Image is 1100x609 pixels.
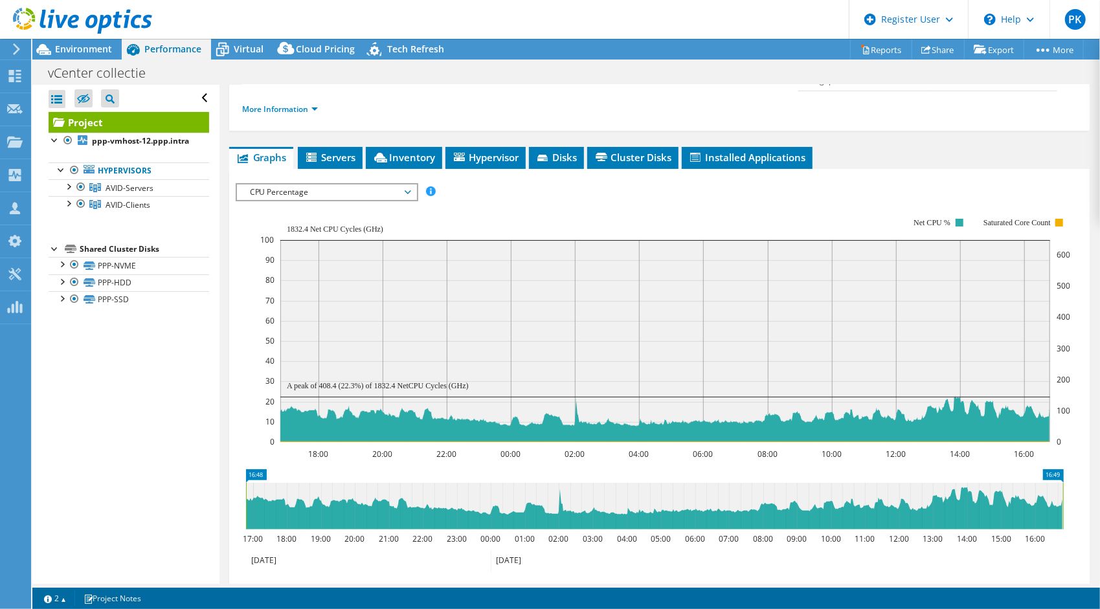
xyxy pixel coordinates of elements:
span: CPU Percentage [243,184,410,200]
text: 50 [265,335,275,346]
text: 22:00 [412,533,432,544]
text: 90 [265,254,275,265]
text: 11:00 [855,533,875,544]
text: 02:00 [548,533,568,544]
span: AVID-Clients [106,199,150,210]
text: 30 [265,375,275,386]
svg: \n [984,14,996,25]
text: 0 [270,436,275,447]
span: Servers [304,151,356,164]
text: 400 [1057,311,1070,322]
text: 18:00 [308,448,328,460]
a: Export [964,39,1024,60]
text: 17:00 [243,533,263,544]
text: 06:00 [685,533,705,544]
span: Virtual [234,43,264,55]
span: Cloud Pricing [296,43,355,55]
span: Environment [55,43,112,55]
text: 60 [265,315,275,326]
a: AVID-Servers [49,179,209,196]
a: More Information [242,104,318,115]
a: 2 [35,590,75,606]
text: 10 [265,416,275,427]
a: Project Notes [74,590,150,606]
div: Shared Cluster Disks [80,241,209,257]
a: Reports [850,39,912,60]
text: 0 [1057,436,1061,447]
text: 13:00 [923,533,943,544]
text: Net CPU % [914,218,950,227]
text: 00:00 [500,448,521,460]
span: Tech Refresh [387,43,444,55]
span: Cluster Disks [594,151,672,164]
text: 500 [1057,280,1070,291]
text: 100 [1057,405,1070,416]
a: Hypervisors [49,162,209,179]
span: Graphs [236,151,287,164]
text: 200 [1057,374,1070,385]
b: ppp-vmhost-12.ppp.intra [92,135,189,146]
text: 70 [265,295,275,306]
a: Project [49,112,209,133]
span: Performance [144,43,201,55]
text: 100 [260,234,274,245]
span: AVID-Servers [106,183,153,194]
text: 300 [1057,343,1070,354]
text: 22:00 [436,448,456,460]
a: PPP-HDD [49,274,209,291]
text: 15:00 [991,533,1011,544]
text: 08:00 [753,533,773,544]
text: 16:00 [1025,533,1045,544]
text: 02:00 [565,448,585,460]
a: PPP-NVME [49,257,209,274]
text: 10:00 [821,533,841,544]
text: 23:00 [447,533,467,544]
text: 19:00 [311,533,331,544]
span: Inventory [372,151,436,164]
text: 80 [265,274,275,285]
text: 18:00 [276,533,297,544]
a: ppp-vmhost-12.ppp.intra [49,133,209,149]
h1: vCenter collectie [42,66,166,80]
span: PK [1065,9,1086,30]
text: 04:00 [629,448,649,460]
text: 600 [1057,249,1070,260]
text: 00:00 [480,533,500,544]
text: 01:00 [515,533,535,544]
text: 14:00 [957,533,977,544]
text: 08:00 [758,448,778,460]
text: Saturated Core Count [983,218,1051,227]
a: PPP-SSD [49,291,209,308]
text: 14:00 [950,448,970,460]
text: 10:00 [822,448,842,460]
text: 21:00 [379,533,399,544]
text: 12:00 [886,448,906,460]
text: 20:00 [344,533,365,544]
span: Disks [535,151,578,164]
text: 20 [265,396,275,407]
span: Installed Applications [688,151,806,164]
text: 05:00 [651,533,671,544]
text: 04:00 [617,533,637,544]
text: 06:00 [693,448,713,460]
text: 40 [265,355,275,366]
text: A peak of 408.4 (22.3%) of 1832.4 NetCPU Cycles (GHz) [287,381,469,390]
text: 07:00 [719,533,739,544]
text: 1832.4 Net CPU Cycles (GHz) [287,225,383,234]
a: More [1024,39,1084,60]
text: 20:00 [372,448,392,460]
text: 03:00 [583,533,603,544]
a: AVID-Clients [49,196,209,213]
text: 12:00 [889,533,909,544]
text: 09:00 [787,533,807,544]
text: 16:00 [1014,448,1034,460]
span: Hypervisor [452,151,519,164]
a: Share [912,39,965,60]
